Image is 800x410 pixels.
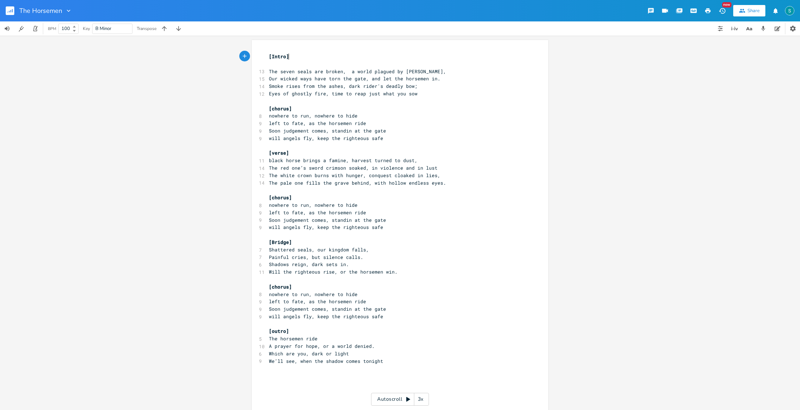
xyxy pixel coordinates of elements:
span: Shadows reign, dark sets in. [269,261,349,267]
div: 3x [414,393,427,406]
span: A prayer for hope, or a world denied. [269,343,375,349]
span: Eyes of ghostly fire, time to reap just what you sow [269,90,417,97]
span: nowhere to run, nowhere to hide [269,202,357,208]
span: left to fate, as the horsemen ride [269,120,366,126]
span: [chorus] [269,194,292,201]
span: The seven seals are broken, a world plagued by [PERSON_NAME], [269,68,446,75]
span: The horsemen ride [269,335,317,342]
div: Share [747,7,760,14]
span: The Horsemen [19,7,62,14]
div: Key [83,26,90,31]
img: Stevie Jay [785,6,794,15]
div: New [722,2,731,7]
span: The pale one fills the grave behind, with hollow endless eyes. [269,180,446,186]
span: nowhere to run, nowhere to hide [269,112,357,119]
span: Our wicked ways have torn the gate, and let the horsemen in. [269,75,440,82]
span: [Bridge] [269,239,292,245]
span: Which are you, dark or light [269,350,349,357]
span: nowhere to run, nowhere to hide [269,291,357,297]
button: Share [733,5,765,16]
span: B Minor [95,25,111,32]
div: Autoscroll [371,393,429,406]
span: Will the righteous rise, or the horsemen win. [269,269,397,275]
span: [chorus] [269,105,292,112]
span: will angels fly, keep the righteous safe [269,135,383,141]
span: will angels fly, keep the righteous safe [269,224,383,230]
span: left to fate, as the horsemen ride [269,298,366,305]
span: The white crown burns with hunger, conquest cloaked in lies, [269,172,440,179]
span: Painful cries, but silence calls. [269,254,363,260]
span: left to fate, as the horsemen ride [269,209,366,216]
span: will angels fly, keep the righteous safe [269,313,383,320]
span: [chorus] [269,284,292,290]
span: [outro] [269,328,289,334]
span: Shattered seals, our kingdom falls, [269,246,369,253]
span: black horse brings a famine, harvest turned to dust, [269,157,417,164]
span: [verse] [269,150,289,156]
span: The red one’s sword crimson soaked, in violence and in lust [269,165,437,171]
button: New [715,4,729,17]
span: [Intro] [269,53,289,60]
span: We’ll see, when the shadow comes tonight [269,358,383,364]
span: Soon judgement comes, standin at the gate [269,217,386,223]
span: Soon judgement comes, standin at the gate [269,127,386,134]
div: Transpose [137,26,156,31]
span: Smoke rises from the ashes, dark rider's deadly bow; [269,83,417,89]
div: BPM [48,27,56,31]
span: Soon judgement comes, standin at the gate [269,306,386,312]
